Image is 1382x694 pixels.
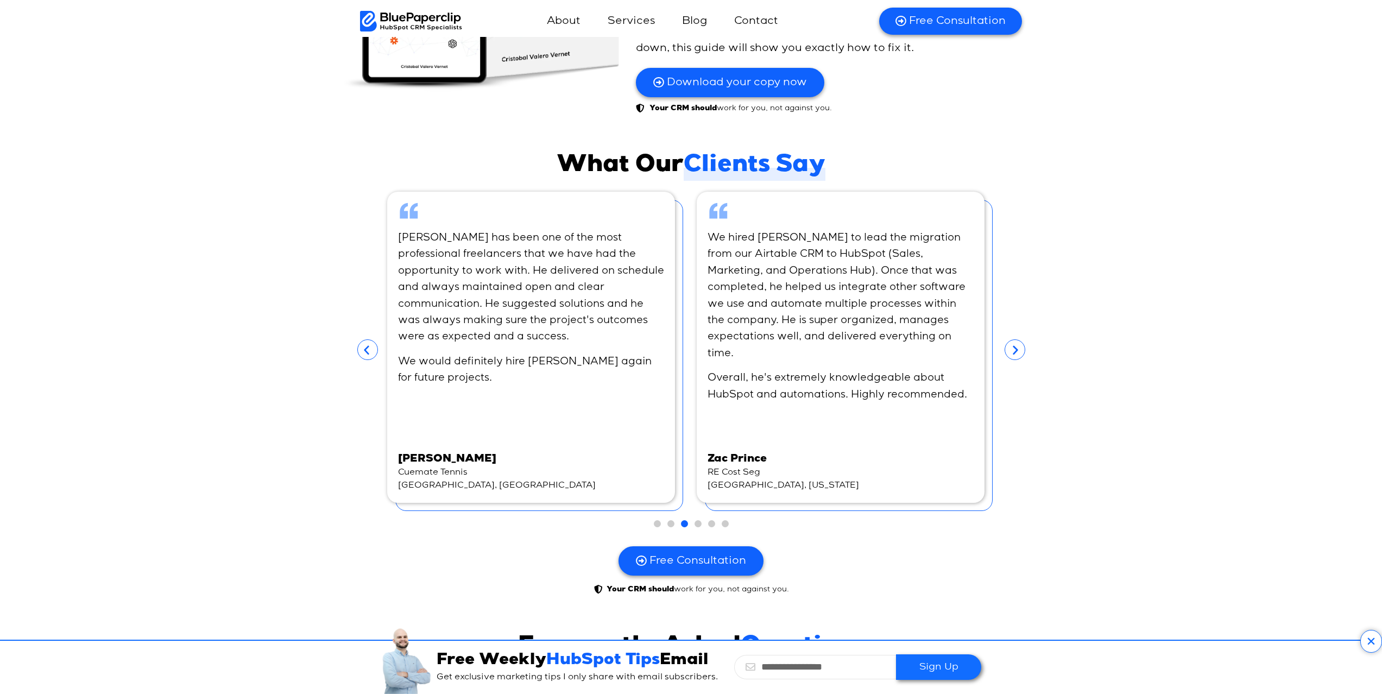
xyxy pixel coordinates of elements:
span: Free Consultation [909,14,1006,28]
span: Free Consultation [649,554,746,568]
h2: What Our [398,152,985,181]
p: If you want to stop struggling with a CRM that slows you down, this guide will show you exactly h... [636,22,973,57]
span: Clients Say [684,152,825,181]
span: HubSpot Tips [546,653,660,669]
a: Download your copy now [636,68,824,97]
a: Services [597,8,666,34]
span: Go to slide 3 [681,520,688,527]
span: work for you, not against you. [604,584,789,595]
span: [PERSON_NAME] [398,453,596,466]
span: Go to slide 4 [695,520,702,527]
span: Go to slide 1 [654,520,661,527]
p: We hired [PERSON_NAME] to lead the migration from our Airtable CRM to HubSpot (Sales, Marketing, ... [708,230,974,362]
span: Sign Up [919,661,958,673]
a: Free Consultation [879,8,1022,35]
a: About [536,8,591,34]
h3: Free Weekly Email [437,651,723,671]
span: Go to slide 5 [708,520,715,527]
span: Download your copy now [667,75,807,90]
h2: Frequently Asked [413,633,970,662]
span: work for you, not against you. [647,103,832,114]
img: Is your CRM holding you back (2) [382,627,431,694]
b: Your CRM should [607,586,674,594]
button: Sign Up [896,654,981,680]
span: Questions [741,635,864,659]
span: Cuemate Tennis [GEOGRAPHIC_DATA], [GEOGRAPHIC_DATA] [398,466,596,492]
div: 4 / 6 [691,186,1001,514]
img: BluePaperClip Logo black [360,11,463,31]
p: We would definitely hire [PERSON_NAME] again for future projects. [398,354,664,387]
a: Blog [671,8,718,34]
span: Go to slide 6 [722,520,729,527]
span: Go to slide 2 [667,520,674,527]
div: Slides [382,186,1001,535]
nav: Menu [462,8,866,34]
span: Get exclusive marketing tips I only share with email subscribers. [437,673,718,682]
b: Your CRM should [649,105,717,112]
span: Zac Prince [708,453,859,466]
div: 3 / 6 [382,186,691,514]
a: Free Consultation [619,546,763,576]
a: Contact [723,8,789,34]
span: RE Cost Seg [GEOGRAPHIC_DATA], [US_STATE] [708,466,859,492]
p: Overall, he's extremely knowledgeable about HubSpot and automations. Highly recommended. [708,370,974,403]
p: [PERSON_NAME] has been one of the most professional freelancers that we have had the opportunity ... [398,230,664,345]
